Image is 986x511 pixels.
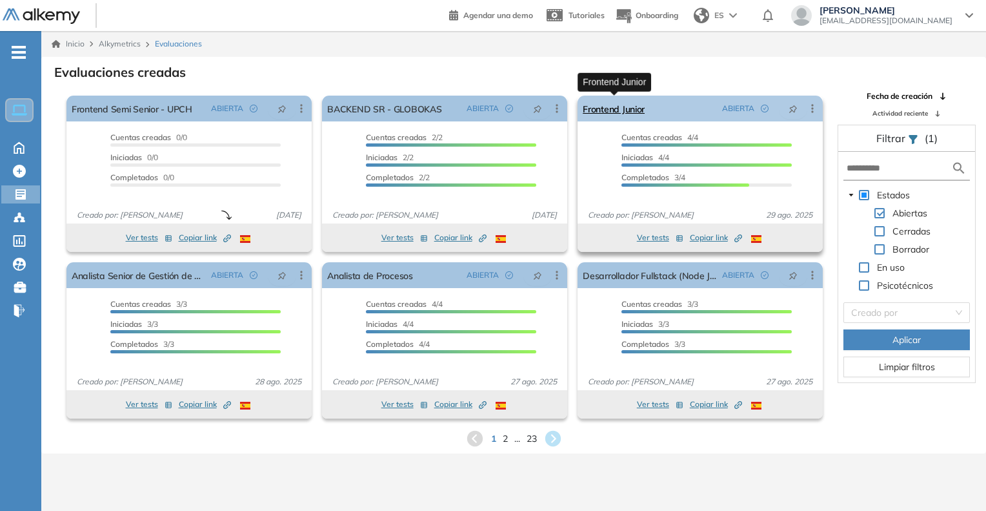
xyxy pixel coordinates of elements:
span: Psicotécnicos [877,280,933,291]
span: ES [714,10,724,21]
span: [DATE] [527,209,562,221]
span: 27 ago. 2025 [761,376,818,388]
button: Copiar link [179,397,231,412]
span: Copiar link [690,399,742,410]
span: 3/3 [621,319,669,329]
button: Limpiar filtros [843,357,970,377]
span: Copiar link [690,232,742,244]
span: pushpin [533,103,542,114]
span: Cuentas creadas [110,299,171,309]
span: 2/2 [366,132,443,142]
span: Cerradas [890,224,933,239]
span: [PERSON_NAME] [820,5,952,16]
span: Iniciadas [621,319,653,329]
button: Copiar link [690,397,742,412]
img: ESP [240,235,250,243]
span: Estados [874,187,912,203]
span: Cuentas creadas [621,132,682,142]
span: Copiar link [179,399,231,410]
span: Completados [366,172,414,182]
a: Desarrollador Fullstack (Node Js - React) AWS [583,262,717,288]
span: Iniciadas [621,152,653,162]
a: Analista de Procesos [327,262,413,288]
a: Analista Senior de Gestión de Accesos SAP [72,262,206,288]
span: 28 ago. 2025 [250,376,307,388]
span: Cuentas creadas [110,132,171,142]
span: Abiertas [890,205,930,221]
span: Completados [110,339,158,349]
img: ESP [496,235,506,243]
span: Filtrar [876,132,908,145]
span: 4/4 [621,132,698,142]
span: Completados [621,339,669,349]
button: pushpin [268,265,296,286]
a: Agendar una demo [449,6,533,22]
a: Inicio [52,38,85,50]
span: 23 [527,432,537,446]
span: Creado por: [PERSON_NAME] [72,209,188,221]
span: Tutoriales [568,10,605,20]
span: Limpiar filtros [879,360,935,374]
button: Ver tests [381,397,428,412]
span: pushpin [533,270,542,280]
span: Iniciadas [366,152,397,162]
span: 3/3 [621,339,685,349]
span: Completados [621,172,669,182]
span: 2 [503,432,508,446]
span: ABIERTA [722,103,754,114]
span: [EMAIL_ADDRESS][DOMAIN_NAME] [820,16,952,26]
button: Ver tests [637,397,683,412]
span: check-circle [505,271,513,279]
span: (1) [925,130,938,146]
button: Onboarding [615,2,678,30]
i: - [12,51,26,54]
span: Cuentas creadas [366,132,427,142]
button: Copiar link [434,397,487,412]
button: pushpin [268,98,296,119]
button: Aplicar [843,329,970,350]
span: Completados [110,172,158,182]
span: Creado por: [PERSON_NAME] [72,376,188,388]
img: arrow [729,13,737,18]
button: Ver tests [126,230,172,245]
span: Copiar link [434,232,487,244]
button: Copiar link [179,230,231,245]
span: 4/4 [366,299,443,309]
span: ABIERTA [211,269,243,281]
span: ABIERTA [467,269,499,281]
span: Creado por: [PERSON_NAME] [327,376,443,388]
span: 3/3 [110,319,158,329]
span: En uso [874,260,907,275]
span: check-circle [761,271,769,279]
img: Logo [3,8,80,25]
button: pushpin [779,98,807,119]
span: 27 ago. 2025 [505,376,562,388]
h3: Evaluaciones creadas [54,65,186,80]
span: Cuentas creadas [366,299,427,309]
span: Cuentas creadas [621,299,682,309]
span: ABIERTA [211,103,243,114]
button: pushpin [523,98,552,119]
span: Fecha de creación [867,90,932,102]
span: En uso [877,262,905,273]
span: caret-down [848,192,854,198]
button: Ver tests [637,230,683,245]
span: Evaluaciones [155,38,202,50]
span: pushpin [789,103,798,114]
span: 0/0 [110,172,174,182]
img: world [694,8,709,23]
span: Cerradas [892,225,931,237]
span: pushpin [277,103,287,114]
span: Iniciadas [110,319,142,329]
span: 0/0 [110,152,158,162]
span: Estados [877,189,910,201]
img: ESP [496,402,506,410]
button: Copiar link [434,230,487,245]
span: 3/3 [621,299,698,309]
a: Frontend Junior [583,96,645,121]
div: Frontend Junior [578,72,651,91]
span: Completados [366,339,414,349]
span: 2/2 [366,152,414,162]
span: Actividad reciente [872,109,928,118]
img: ESP [240,402,250,410]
